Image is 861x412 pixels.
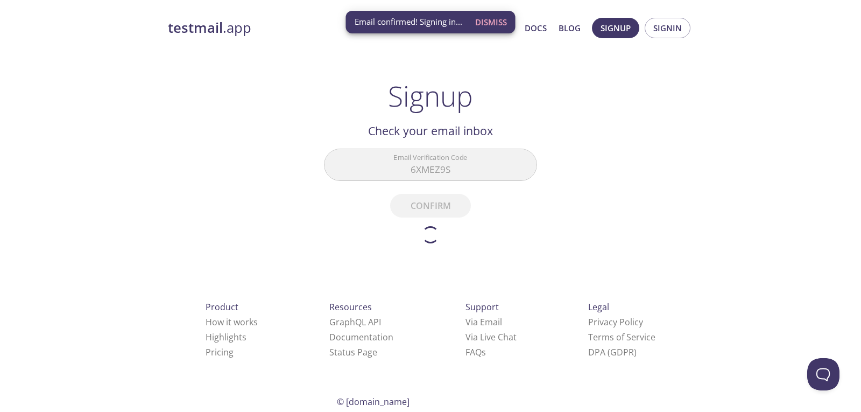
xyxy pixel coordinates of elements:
[329,346,377,358] a: Status Page
[168,19,421,37] a: testmail.app
[475,15,507,29] span: Dismiss
[465,331,517,343] a: Via Live Chat
[337,396,410,408] span: © [DOMAIN_NAME]
[653,21,682,35] span: Signin
[559,21,581,35] a: Blog
[588,331,655,343] a: Terms of Service
[482,346,486,358] span: s
[329,331,393,343] a: Documentation
[588,301,609,313] span: Legal
[525,21,547,35] a: Docs
[588,346,637,358] a: DPA (GDPR)
[592,18,639,38] button: Signup
[588,316,643,328] a: Privacy Policy
[206,331,246,343] a: Highlights
[465,316,502,328] a: Via Email
[388,80,473,112] h1: Signup
[329,316,381,328] a: GraphQL API
[206,346,234,358] a: Pricing
[329,301,372,313] span: Resources
[465,301,499,313] span: Support
[601,21,631,35] span: Signup
[206,316,258,328] a: How it works
[168,18,223,37] strong: testmail
[465,346,486,358] a: FAQ
[355,16,462,27] span: Email confirmed! Signing in...
[324,122,537,140] h2: Check your email inbox
[645,18,690,38] button: Signin
[807,358,839,390] iframe: Help Scout Beacon - Open
[471,12,511,32] button: Dismiss
[206,301,238,313] span: Product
